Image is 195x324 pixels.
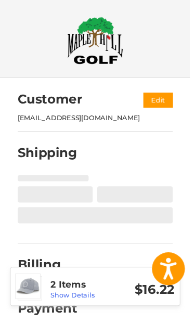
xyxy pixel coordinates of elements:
[18,149,80,165] h2: Shipping
[18,94,85,110] h2: Customer
[69,17,126,66] img: Maple Hill Golf
[52,287,116,299] h3: 2 Items
[147,95,177,110] button: Edit
[115,289,179,305] h3: $16.22
[52,299,98,307] a: Show Details
[18,116,167,126] div: [EMAIL_ADDRESS][DOMAIN_NAME]
[18,264,79,280] h2: Billing
[16,281,41,306] img: PGA Tour Heather Performance Snapback Hat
